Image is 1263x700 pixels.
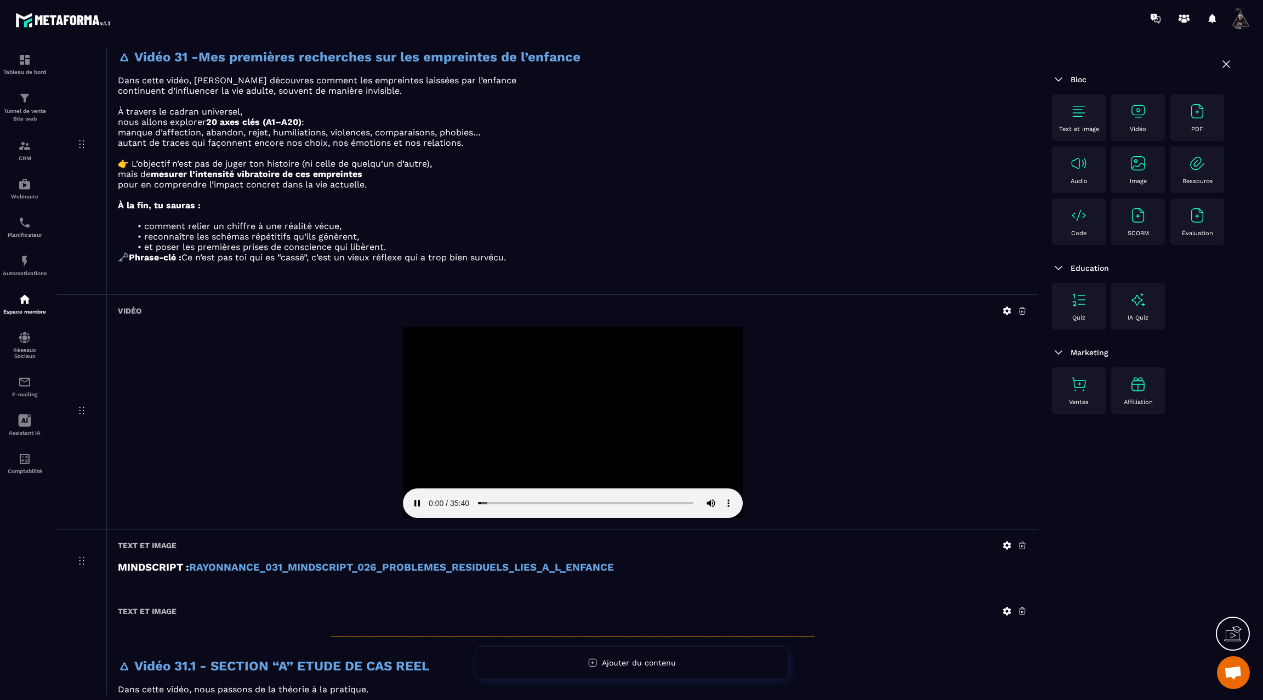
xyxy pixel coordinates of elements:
[118,127,481,138] span: manque d’affection, abandon, rejet, humiliations, violences, comparaisons, phobies…
[198,49,581,65] strong: Mes premières recherches sur les empreintes de l’enfance
[18,92,31,105] img: formation
[118,252,129,263] span: 🗝️
[3,284,47,323] a: automationsautomationsEspace membre
[1128,230,1149,237] p: SCORM
[18,216,31,229] img: scheduler
[144,231,359,242] span: reconnaître les schémas répétitifs qu’ils génèrent,
[1059,126,1099,133] p: Text et image
[118,561,189,573] strong: MINDSCRIPT :
[3,430,47,436] p: Assistant IA
[1182,230,1213,237] p: Évaluation
[3,270,47,276] p: Automatisations
[18,254,31,268] img: automations
[1129,375,1147,393] img: text-image
[1070,291,1088,309] img: text-image no-wra
[18,331,31,344] img: social-network
[1129,103,1147,120] img: text-image no-wra
[1052,346,1065,359] img: arrow-down
[1070,155,1088,172] img: text-image no-wra
[181,252,506,263] span: Ce n’est pas toi qui es “cassé”, c’est un vieux réflexe qui a trop bien survécu.
[18,139,31,152] img: formation
[1128,314,1148,321] p: IA Quiz
[3,169,47,208] a: automationsautomationsWebinaire
[1182,178,1213,185] p: Ressource
[1052,261,1065,275] img: arrow-down
[1071,264,1109,272] span: Education
[18,53,31,66] img: formation
[1191,126,1203,133] p: PDF
[3,131,47,169] a: formationformationCRM
[118,541,177,550] h6: Text et image
[129,252,181,263] strong: Phrase-clé :
[3,69,47,75] p: Tableau de bord
[3,155,47,161] p: CRM
[3,406,47,444] a: Assistant IA
[118,684,368,695] span: Dans cette vidéo, nous passons de la théorie à la pratique.
[118,86,402,96] span: continuent d’influencer la vie adulte, souvent de manière invisible.
[3,246,47,284] a: automationsautomationsAutomatisations
[602,658,676,667] span: Ajouter du contenu
[1052,73,1065,86] img: arrow-down
[15,10,114,30] img: logo
[118,117,206,127] span: nous allons explorer
[1130,126,1146,133] p: Vidéo
[144,221,342,231] span: comment relier un chiffre à une réalité vécue,
[301,117,304,127] span: :
[3,367,47,406] a: emailemailE-mailing
[1130,178,1147,185] p: Image
[3,309,47,315] p: Espace membre
[18,375,31,389] img: email
[3,83,47,131] a: formationformationTunnel de vente Site web
[1188,103,1206,120] img: text-image no-wra
[1070,103,1088,120] img: text-image no-wra
[144,242,386,252] span: et poser les premières prises de conscience qui libèrent.
[3,107,47,123] p: Tunnel de vente Site web
[1070,207,1088,224] img: text-image no-wra
[1129,207,1147,224] img: text-image no-wra
[3,194,47,200] p: Webinaire
[1188,155,1206,172] img: text-image no-wra
[206,117,301,127] strong: 20 axes clés (A1–A20)
[3,444,47,482] a: accountantaccountantComptabilité
[3,208,47,246] a: schedulerschedulerPlanificateur
[118,49,198,65] strong: 🜂 Vidéo 31 -
[3,391,47,397] p: E-mailing
[118,138,463,148] span: autant de traces qui façonnent encore nos choix, nos émotions et nos relations.
[1129,155,1147,172] img: text-image no-wra
[1070,375,1088,393] img: text-image no-wra
[18,178,31,191] img: automations
[3,347,47,359] p: Réseaux Sociaux
[18,293,31,306] img: automations
[1124,399,1153,406] p: Affiliation
[1129,291,1147,309] img: text-image
[118,658,429,674] strong: 🜂 Vidéo 31.1 - SECTION “A” ETUDE DE CAS REEL
[3,468,47,474] p: Comptabilité
[118,179,367,190] span: pour en comprendre l’impact concret dans la vie actuelle.
[18,452,31,465] img: accountant
[189,561,614,573] a: RAYONNANCE_031_MINDSCRIPT_026_PROBLEMES_RESIDUELS_LIES_A_L_ENFANCE
[3,45,47,83] a: formationformationTableau de bord
[118,75,516,86] span: Dans cette vidéo, [PERSON_NAME] découvres comment les empreintes laissées par l’enfance
[1071,178,1088,185] p: Audio
[331,627,815,638] span: __________________________________________________________________________________________________
[151,169,362,179] strong: mesurer l’intensité vibratoire de ces empreintes
[118,200,201,210] strong: À la fin, tu sauras :
[1217,656,1250,689] div: Ouvrir le chat
[118,607,177,616] h6: Text et image
[1071,348,1108,357] span: Marketing
[118,158,432,169] span: 👉 L’objectif n’est pas de juger ton histoire (ni celle de quelqu’un d’autre),
[1071,230,1086,237] p: Code
[118,306,141,315] h6: Vidéo
[3,232,47,238] p: Planificateur
[118,169,151,179] span: mais de
[1069,399,1089,406] p: Ventes
[118,106,242,117] span: À travers le cadran universel,
[1071,75,1086,84] span: Bloc
[1188,207,1206,224] img: text-image no-wra
[3,323,47,367] a: social-networksocial-networkRéseaux Sociaux
[1072,314,1085,321] p: Quiz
